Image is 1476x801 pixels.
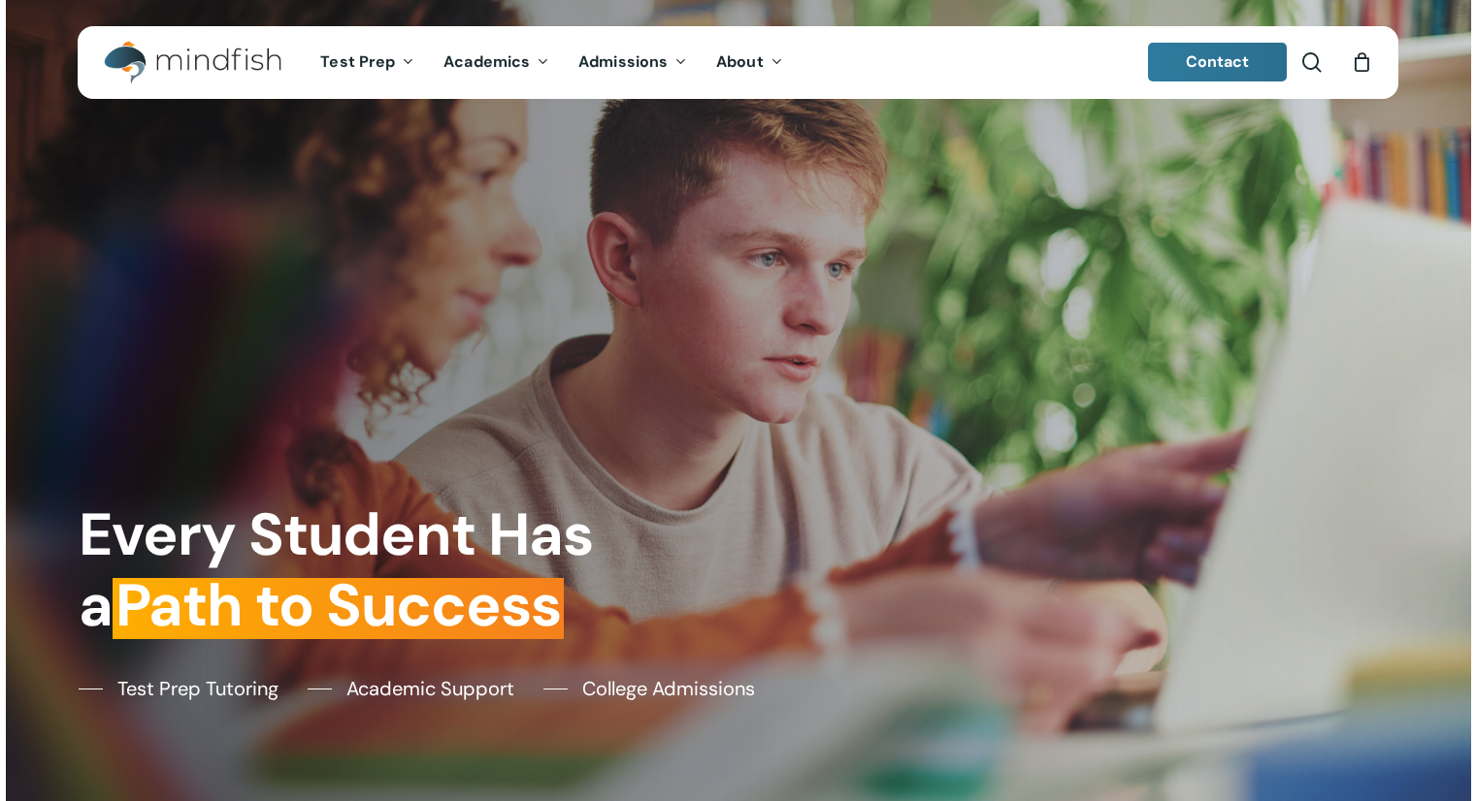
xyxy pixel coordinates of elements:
[79,674,279,703] a: Test Prep Tutoring
[582,674,755,703] span: College Admissions
[113,567,564,644] em: Path to Success
[429,54,564,71] a: Academics
[308,674,514,703] a: Academic Support
[702,54,798,71] a: About
[79,499,725,641] h1: Every Student Has a
[543,674,755,703] a: College Admissions
[320,51,395,72] span: Test Prep
[716,51,764,72] span: About
[1148,43,1288,81] a: Contact
[578,51,668,72] span: Admissions
[346,674,514,703] span: Academic Support
[117,674,279,703] span: Test Prep Tutoring
[306,54,429,71] a: Test Prep
[443,51,530,72] span: Academics
[1186,51,1250,72] span: Contact
[306,26,797,99] nav: Main Menu
[564,54,702,71] a: Admissions
[78,26,1398,99] header: Main Menu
